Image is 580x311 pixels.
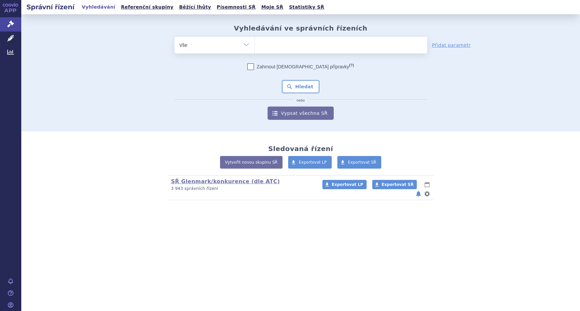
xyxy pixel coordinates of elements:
[282,80,319,93] button: Hledat
[415,190,422,198] button: notifikace
[247,63,354,70] label: Zahrnout [DEMOGRAPHIC_DATA] přípravky
[171,186,314,192] p: 3 943 správních řízení
[348,160,377,165] span: Exportovat SŘ
[382,182,413,187] span: Exportovat SŘ
[288,156,332,169] a: Exportovat LP
[299,160,327,165] span: Exportovat LP
[337,156,382,169] a: Exportovat SŘ
[322,180,367,189] a: Exportovat LP
[432,42,471,48] a: Přidat parametr
[215,3,258,12] a: Písemnosti SŘ
[259,3,285,12] a: Moje SŘ
[171,178,280,185] a: SŘ Glenmark/konkurence (dle ATC)
[177,3,213,12] a: Běžící lhůty
[268,107,333,120] a: Vypsat všechna SŘ
[287,3,326,12] a: Statistiky SŘ
[21,2,80,12] h2: Správní řízení
[80,3,117,12] a: Vyhledávání
[349,63,354,67] abbr: (?)
[293,99,308,103] i: nebo
[372,180,417,189] a: Exportovat SŘ
[424,181,430,189] button: lhůty
[268,145,333,153] h2: Sledovaná řízení
[220,156,283,169] a: Vytvořit novou skupinu SŘ
[234,24,368,32] h2: Vyhledávání ve správních řízeních
[332,182,363,187] span: Exportovat LP
[119,3,175,12] a: Referenční skupiny
[424,190,430,198] button: nastavení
